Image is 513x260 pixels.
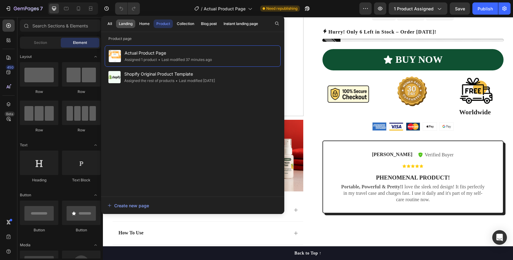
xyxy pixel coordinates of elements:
div: Collection [177,21,194,27]
div: Back to Top ↑ [191,233,219,239]
div: Heading [20,177,58,183]
button: Publish [472,2,498,15]
button: 1 product assigned [389,2,447,15]
div: Open Intercom Messenger [492,230,507,245]
span: Toggle open [91,140,100,150]
div: Button [62,227,100,233]
p: Product page [101,36,284,42]
img: gempages_579959335975649813-4950fa95-1e2f-4384-a29b-f981cc41c327.png [320,105,334,113]
iframe: Design area [103,17,513,260]
div: Blog post [201,21,217,27]
img: gempages_579959335975649813-e07c0077-1868-4146-bd6e-500bc40dd597.png [270,105,283,113]
div: Last modified [DATE] [174,78,215,84]
span: • [158,57,160,62]
div: Row [62,127,100,133]
div: Assigned the rest of products [124,78,174,84]
div: All [107,21,112,27]
span: Toggle open [91,240,100,250]
div: Undo/Redo [115,2,140,15]
div: Product [156,21,170,27]
span: Button [20,192,31,198]
button: BUY NOW [220,32,401,53]
img: gempages_579959335975649813-fd6d8fa9-c051-4599-a74a-dd8b6fb25543.png [303,105,317,113]
button: Blog post [198,20,220,28]
div: Create new page [107,202,149,209]
button: Collection [174,20,197,28]
p: I love the sleek red design! It fits perfectly in my travel case and charges fast. I use it daily... [237,167,384,186]
input: Search Sections & Elements [20,20,100,32]
button: Instant landing page [221,20,261,28]
div: Row [20,127,58,133]
button: Create new page [107,199,278,212]
div: Instant landing page [224,21,258,27]
img: gempages_579959335975649813-7a6dba5e-aa0a-461a-80db-31a1a70b8d11.png [282,58,339,90]
span: Text [20,142,27,148]
img: gempages_579959335975649813-68c2fc79-d85f-429e-81a0-d8a72d9e9e8b.png [344,58,401,90]
strong: Portable, Powerful & Pretty! [238,167,299,172]
button: Home [136,20,152,28]
span: / [201,5,202,12]
div: Publish [478,5,493,12]
div: Beta [5,112,15,116]
p: Verified Buyer [322,134,351,141]
div: Button [20,227,58,233]
span: Actual Product Page [204,5,246,12]
img: gempages_579959335975649813-7714a62b-599d-480f-9428-424e3122e4b9.png [220,58,277,96]
span: Actual Product Page [125,49,212,57]
div: Row [20,89,58,94]
span: Layout [20,54,32,59]
button: All [105,20,115,28]
div: 450 [6,65,15,70]
div: Row [62,89,100,94]
img: gempages_579959335975649813-49abb4e9-dc0e-4a41-8e50-924a61039650.png [286,105,300,113]
div: BUY NOW [293,36,340,49]
span: Element [73,40,87,45]
button: Product [154,20,173,28]
span: Save [455,6,465,11]
span: Toggle open [91,190,100,200]
p: Phenomenal PRODUCT! [237,156,384,165]
p: [PERSON_NAME] [269,134,309,141]
span: Need republishing [266,6,297,11]
div: Home [139,21,150,27]
div: Assigned 1 product [125,57,157,63]
button: Landing [116,20,135,28]
span: • [176,78,178,83]
div: Last modified 37 minutes ago [157,57,212,63]
img: gempages_579959335975649813-4051dc40-078f-4a78-afc3-b1e0b941d290.png [337,105,351,113]
span: Toggle open [91,52,100,62]
button: Save [450,2,470,15]
span: Section [34,40,47,45]
button: 7 [2,2,45,15]
span: Media [20,242,31,248]
div: Text Block [62,177,100,183]
p: 7 [40,5,43,12]
strong: Worldwide [356,91,388,99]
span: 1 product assigned [394,5,434,12]
span: Shopify Original Product Template [124,70,215,78]
div: Landing [119,21,133,27]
